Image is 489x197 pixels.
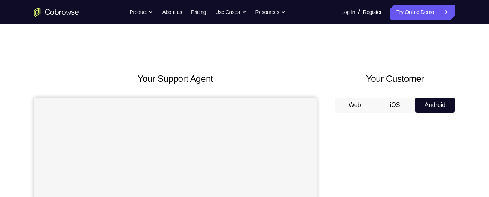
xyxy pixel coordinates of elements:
[255,5,286,20] button: Resources
[215,5,246,20] button: Use Cases
[34,72,317,86] h2: Your Support Agent
[130,5,153,20] button: Product
[34,8,79,17] a: Go to the home page
[341,5,355,20] a: Log In
[335,72,455,86] h2: Your Customer
[363,5,381,20] a: Register
[162,5,182,20] a: About us
[375,98,415,113] button: iOS
[358,8,360,17] span: /
[415,98,455,113] button: Android
[191,5,206,20] a: Pricing
[335,98,375,113] button: Web
[390,5,455,20] a: Try Online Demo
